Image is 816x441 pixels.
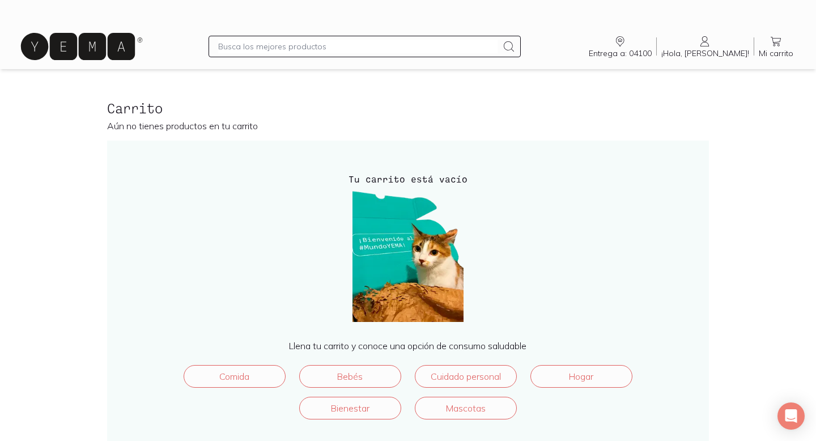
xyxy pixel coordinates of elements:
a: Hogar [530,365,632,388]
div: Open Intercom Messenger [777,402,805,430]
a: Cuidado personal [415,365,517,388]
h2: Carrito [107,101,708,116]
p: Llena tu carrito y conoce una opción de consumo saludable [130,340,686,351]
a: Mascotas [415,397,517,419]
a: Comida [184,365,286,388]
a: Bebés [299,365,401,388]
a: Entrega a: 04100 [584,35,656,58]
p: Aún no tienes productos en tu carrito [107,120,708,132]
a: Mi carrito [754,35,798,58]
a: Bienestar [299,397,401,419]
input: Busca los mejores productos [218,40,497,53]
span: Mi carrito [759,48,793,58]
h4: Tu carrito está vacío [130,172,686,186]
span: Entrega a: 04100 [589,48,652,58]
span: ¡Hola, [PERSON_NAME]! [661,48,749,58]
img: ¡Carrito vacío! [351,190,465,322]
a: ¡Hola, [PERSON_NAME]! [657,35,754,58]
